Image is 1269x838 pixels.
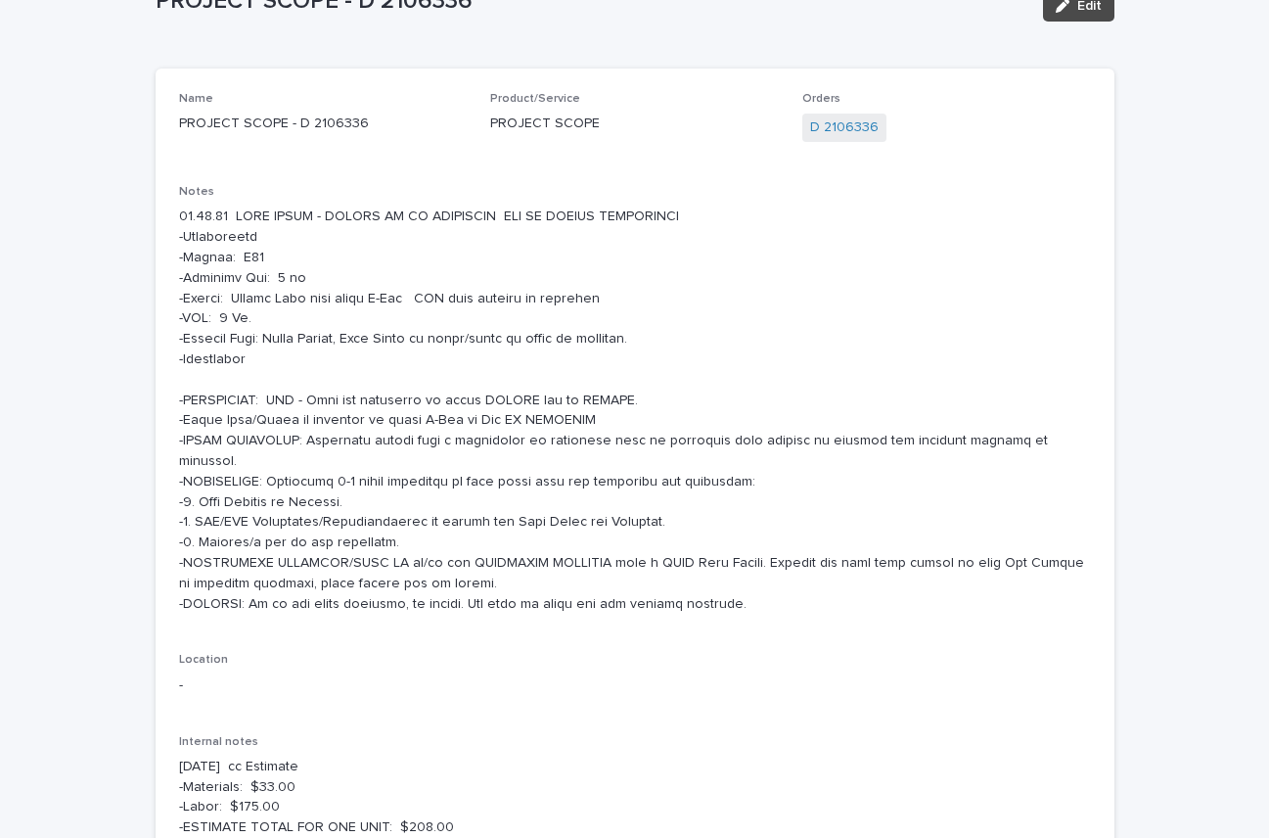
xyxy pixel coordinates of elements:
span: Internal notes [179,736,258,748]
p: PROJECT SCOPE - D 2106336 [179,114,468,134]
a: D 2106336 [810,117,879,138]
span: Location [179,654,228,666]
span: Orders [802,93,840,105]
span: Product/Service [490,93,580,105]
p: PROJECT SCOPE [490,114,779,134]
span: Name [179,93,213,105]
p: - [179,675,468,696]
p: 01.48.81 LORE IPSUM - DOLORS AM CO ADIPISCIN ELI SE DOEIUS TEMPORINCI -Utlaboreetd -Magnaa: E81 -... [179,207,1091,614]
span: Notes [179,186,214,198]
